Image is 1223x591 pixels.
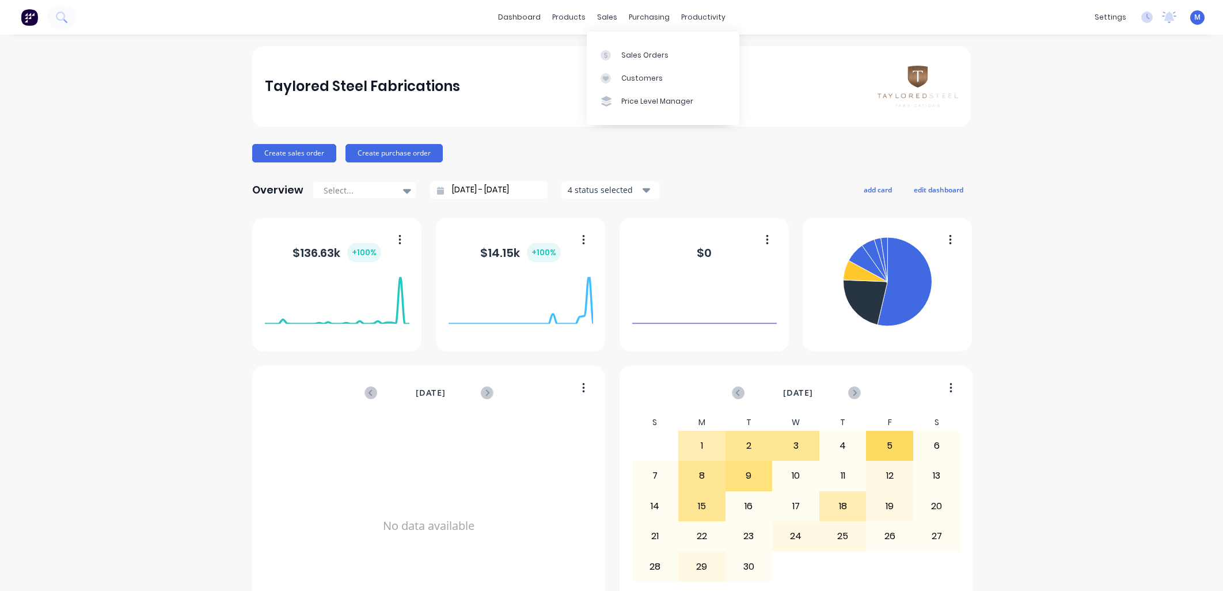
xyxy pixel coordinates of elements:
[878,66,958,107] img: Taylored Steel Fabrications
[773,492,819,521] div: 17
[632,461,678,490] div: 7
[632,522,678,551] div: 21
[820,522,866,551] div: 25
[678,414,726,431] div: M
[820,461,866,490] div: 11
[856,182,899,197] button: add card
[621,73,663,84] div: Customers
[252,179,303,202] div: Overview
[632,414,679,431] div: S
[623,9,675,26] div: purchasing
[867,492,913,521] div: 19
[1194,12,1201,22] span: M
[265,75,460,98] div: Taylored Steel Fabrications
[914,492,960,521] div: 20
[527,243,561,262] div: + 100 %
[820,431,866,460] div: 4
[591,9,623,26] div: sales
[679,492,725,521] div: 15
[726,414,773,431] div: T
[679,522,725,551] div: 22
[587,90,739,113] a: Price Level Manager
[416,387,446,399] span: [DATE]
[819,414,867,431] div: T
[1089,9,1132,26] div: settings
[679,552,725,581] div: 29
[480,243,561,262] div: $ 14.15k
[867,461,913,490] div: 12
[345,144,443,162] button: Create purchase order
[913,414,960,431] div: S
[914,461,960,490] div: 13
[632,492,678,521] div: 14
[675,9,731,26] div: productivity
[492,9,546,26] a: dashboard
[347,243,381,262] div: + 100 %
[773,522,819,551] div: 24
[726,552,772,581] div: 30
[867,522,913,551] div: 26
[914,522,960,551] div: 27
[726,492,772,521] div: 16
[587,43,739,66] a: Sales Orders
[568,184,640,196] div: 4 status selected
[906,182,971,197] button: edit dashboard
[252,144,336,162] button: Create sales order
[867,431,913,460] div: 5
[726,431,772,460] div: 2
[21,9,38,26] img: Factory
[726,522,772,551] div: 23
[773,431,819,460] div: 3
[632,552,678,581] div: 28
[866,414,913,431] div: F
[587,67,739,90] a: Customers
[293,243,381,262] div: $ 136.63k
[561,181,659,199] button: 4 status selected
[679,431,725,460] div: 1
[773,461,819,490] div: 10
[726,461,772,490] div: 9
[697,244,712,262] div: $ 0
[783,387,813,399] span: [DATE]
[772,414,819,431] div: W
[914,431,960,460] div: 6
[621,96,693,107] div: Price Level Manager
[679,461,725,490] div: 8
[621,50,669,60] div: Sales Orders
[546,9,591,26] div: products
[820,492,866,521] div: 18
